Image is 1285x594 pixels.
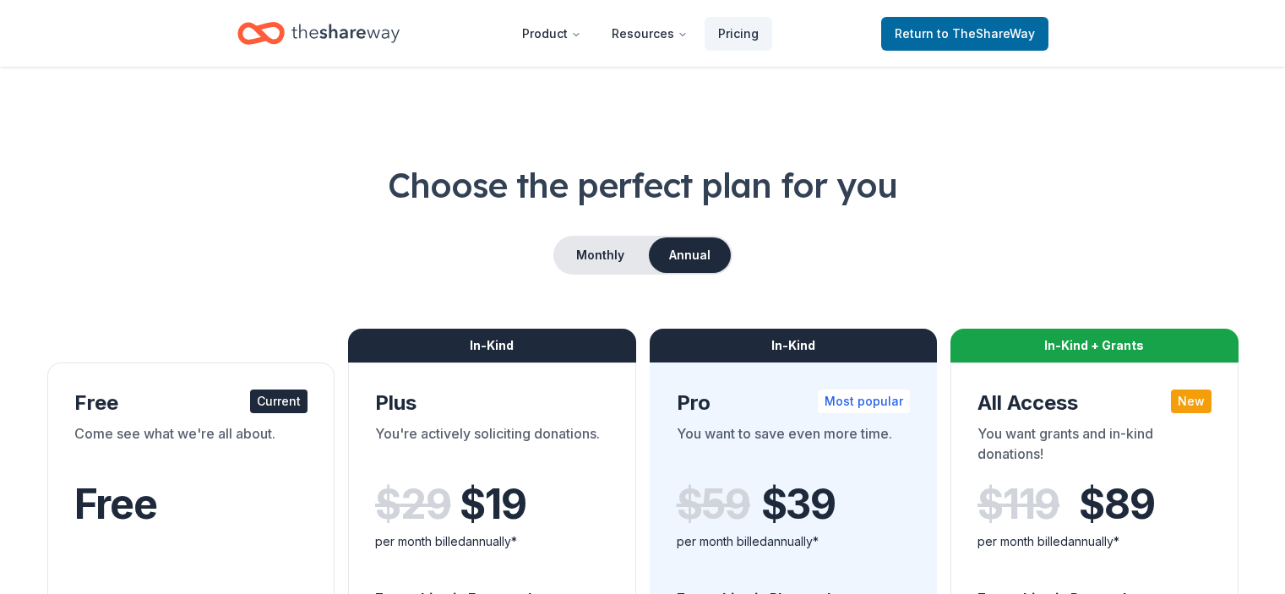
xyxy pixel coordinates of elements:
[509,17,595,51] button: Product
[460,481,525,528] span: $ 19
[1079,481,1154,528] span: $ 89
[818,390,910,413] div: Most popular
[375,531,609,552] div: per month billed annually*
[74,390,308,417] div: Free
[41,161,1244,209] h1: Choose the perfect plan for you
[598,17,701,51] button: Resources
[977,423,1211,471] div: You want grants and in-kind donations!
[677,531,911,552] div: per month billed annually*
[761,481,836,528] span: $ 39
[250,390,308,413] div: Current
[895,24,1035,44] span: Return
[74,423,308,471] div: Come see what we're all about.
[677,390,911,417] div: Pro
[650,329,938,362] div: In-Kind
[937,26,1035,41] span: to TheShareWay
[677,423,911,471] div: You want to save even more time.
[705,17,772,51] a: Pricing
[509,14,772,53] nav: Main
[555,237,645,273] button: Monthly
[348,329,636,362] div: In-Kind
[977,390,1211,417] div: All Access
[881,17,1048,51] a: Returnto TheShareWay
[74,479,157,529] span: Free
[649,237,731,273] button: Annual
[375,390,609,417] div: Plus
[977,531,1211,552] div: per month billed annually*
[237,14,400,53] a: Home
[950,329,1239,362] div: In-Kind + Grants
[375,423,609,471] div: You're actively soliciting donations.
[1171,390,1211,413] div: New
